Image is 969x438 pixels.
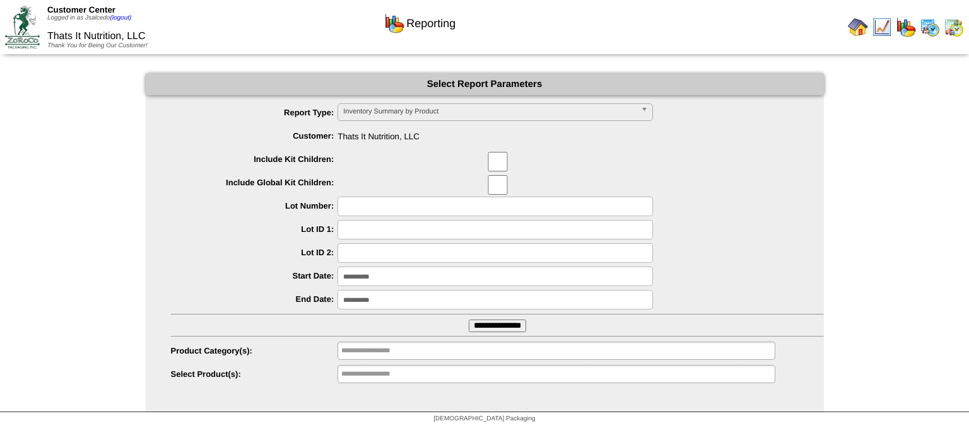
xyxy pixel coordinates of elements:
[171,108,338,117] label: Report Type:
[47,14,131,21] span: Logged in as Jsalcedo
[47,31,146,42] span: Thats It Nutrition, LLC
[848,17,868,37] img: home.gif
[171,346,338,355] label: Product Category(s):
[171,178,338,187] label: Include Global Kit Children:
[944,17,964,37] img: calendarinout.gif
[872,17,892,37] img: line_graph.gif
[171,294,338,304] label: End Date:
[171,127,824,141] span: Thats It Nutrition, LLC
[171,369,338,379] label: Select Product(s):
[406,17,455,30] span: Reporting
[433,415,535,422] span: [DEMOGRAPHIC_DATA] Packaging
[47,5,115,14] span: Customer Center
[920,17,940,37] img: calendarprod.gif
[171,131,338,141] label: Customer:
[171,271,338,280] label: Start Date:
[146,73,824,95] div: Select Report Parameters
[5,6,40,48] img: ZoRoCo_Logo(Green%26Foil)%20jpg.webp
[343,104,636,119] span: Inventory Summary by Product
[110,14,131,21] a: (logout)
[896,17,916,37] img: graph.gif
[384,13,404,33] img: graph.gif
[171,201,338,210] label: Lot Number:
[171,248,338,257] label: Lot ID 2:
[171,154,338,164] label: Include Kit Children:
[171,224,338,234] label: Lot ID 1:
[47,42,148,49] span: Thank You for Being Our Customer!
